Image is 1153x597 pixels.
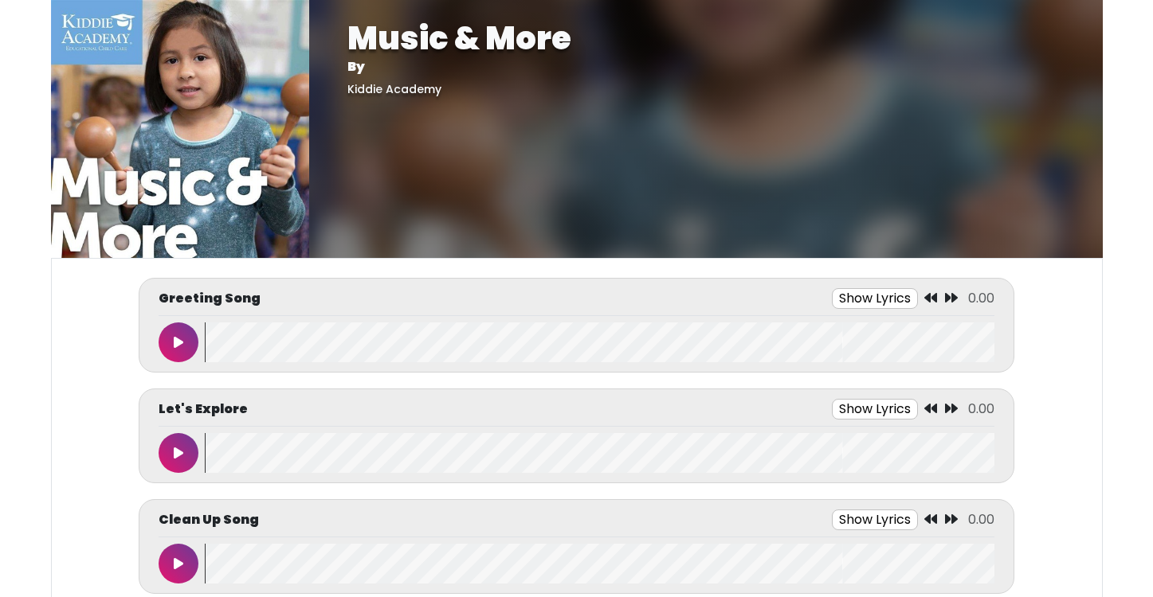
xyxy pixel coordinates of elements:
[347,83,1065,96] h5: Kiddie Academy
[968,510,994,529] span: 0.00
[159,400,248,419] p: Let's Explore
[159,289,261,308] p: Greeting Song
[968,400,994,418] span: 0.00
[832,288,918,309] button: Show Lyrics
[832,399,918,419] button: Show Lyrics
[347,57,1065,76] p: By
[832,509,918,530] button: Show Lyrics
[968,289,994,307] span: 0.00
[347,19,1065,57] h1: Music & More
[159,510,259,529] p: Clean Up Song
